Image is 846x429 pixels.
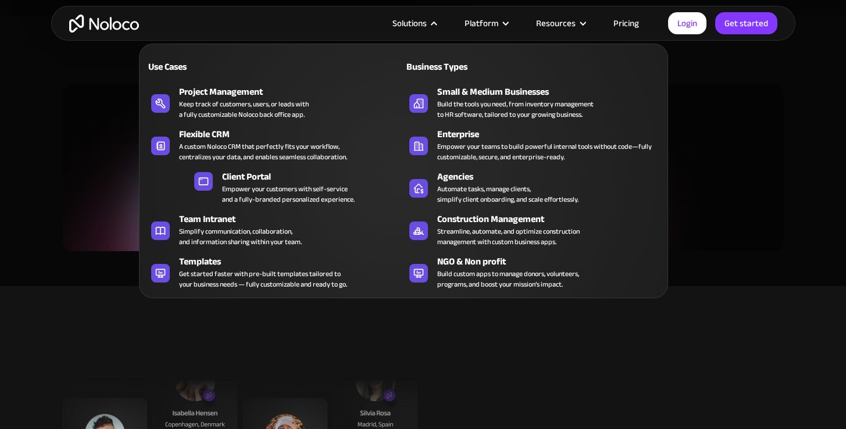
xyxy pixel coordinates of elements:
[179,255,409,269] div: Templates
[437,212,667,226] div: Construction Management
[404,210,662,249] a: Construction ManagementStreamline, automate, and optimize constructionmanagement with custom busi...
[145,60,270,74] div: Use Cases
[437,99,594,120] div: Build the tools you need, from inventory management to HR software, tailored to your growing busi...
[437,269,579,289] div: Build custom apps to manage donors, volunteers, programs, and boost your mission’s impact.
[139,27,668,298] nav: Solutions
[179,141,347,162] div: A custom Noloco CRM that perfectly fits your workflow, centralizes your data, and enables seamles...
[437,255,667,269] div: NGO & Non profit
[222,170,366,184] div: Client Portal
[437,85,667,99] div: Small & Medium Businesses
[404,53,662,80] a: Business Types
[404,252,662,292] a: NGO & Non profitBuild custom apps to manage donors, volunteers,programs, and boost your mission’s...
[222,184,355,205] div: Empower your customers with self-service and a fully-branded personalized experience.
[145,252,404,292] a: TemplatesGet started faster with pre-built templates tailored toyour business needs — fully custo...
[715,12,777,34] a: Get started
[536,16,576,31] div: Resources
[404,125,662,165] a: EnterpriseEmpower your teams to build powerful internal tools without code—fully customizable, se...
[63,163,784,177] div: Allow your team to efficiently manage client data while customers enjoy self-service access. Full...
[145,125,404,165] a: Flexible CRMA custom Noloco CRM that perfectly fits your workflow,centralizes your data, and enab...
[404,83,662,122] a: Small & Medium BusinessesBuild the tools you need, from inventory managementto HR software, tailo...
[179,226,302,247] div: Simplify communication, collaboration, and information sharing within your team.
[179,85,409,99] div: Project Management
[145,83,404,122] a: Project ManagementKeep track of customers, users, or leads witha fully customizable Noloco back o...
[404,167,662,207] a: AgenciesAutomate tasks, manage clients,simplify client onboarding, and scale effortlessly.
[69,15,139,33] a: home
[404,60,528,74] div: Business Types
[450,16,522,31] div: Platform
[392,16,427,31] div: Solutions
[179,99,309,120] div: Keep track of customers, users, or leads with a fully customizable Noloco back office app.
[188,167,360,207] a: Client PortalEmpower your customers with self-serviceand a fully-branded personalized experience.
[437,184,579,205] div: Automate tasks, manage clients, simplify client onboarding, and scale effortlessly.
[145,210,404,249] a: Team IntranetSimplify communication, collaboration,and information sharing within your team.
[179,269,347,289] div: Get started faster with pre-built templates tailored to your business needs — fully customizable ...
[179,127,409,141] div: Flexible CRM
[378,16,450,31] div: Solutions
[179,212,409,226] div: Team Intranet
[145,53,404,80] a: Use Cases
[437,226,580,247] div: Streamline, automate, and optimize construction management with custom business apps.
[63,114,784,145] h2: Ready to how you work with clients?
[465,16,498,31] div: Platform
[437,141,656,162] div: Empower your teams to build powerful internal tools without code—fully customizable, secure, and ...
[437,170,667,184] div: Agencies
[599,16,654,31] a: Pricing
[437,127,667,141] div: Enterprise
[668,12,706,34] a: Login
[522,16,599,31] div: Resources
